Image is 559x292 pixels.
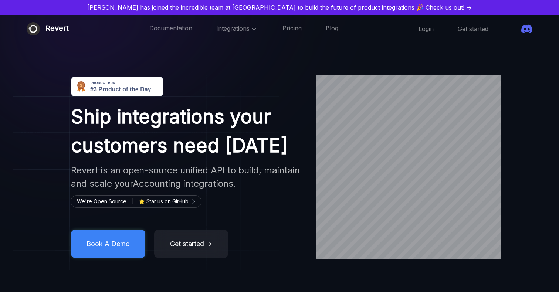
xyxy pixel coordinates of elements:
[139,197,194,206] a: ⭐ Star us on GitHub
[45,22,69,35] div: Revert
[3,3,556,12] a: [PERSON_NAME] has joined the incredible team at [GEOGRAPHIC_DATA] to build the future of product ...
[154,230,228,258] button: Get started →
[419,25,434,33] a: Login
[282,24,302,34] a: Pricing
[27,22,40,35] img: Revert logo
[71,102,303,160] h1: Ship integrations your customers need [DATE]
[216,25,258,32] span: Integrations
[133,178,181,189] span: Accounting
[13,75,279,270] img: image
[71,230,145,258] button: Book A Demo
[71,164,303,190] h2: Revert is an open-source unified API to build, maintain and scale your integrations.
[71,77,163,96] img: Revert - Open-source unified API to build product integrations | Product Hunt
[458,25,488,33] a: Get started
[326,24,338,34] a: Blog
[149,24,192,34] a: Documentation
